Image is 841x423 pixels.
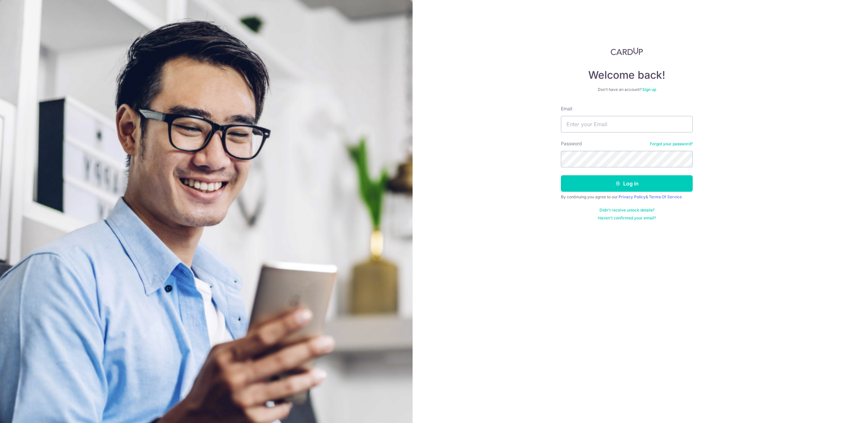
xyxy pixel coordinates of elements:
[561,140,582,147] label: Password
[598,215,656,221] a: Haven't confirmed your email?
[611,47,643,55] img: CardUp Logo
[599,208,654,213] a: Didn't receive unlock details?
[642,87,656,92] a: Sign up
[619,194,646,199] a: Privacy Policy
[561,194,693,200] div: By continuing you agree to our &
[561,175,693,192] button: Log in
[650,141,693,147] a: Forgot your password?
[561,116,693,132] input: Enter your Email
[561,105,572,112] label: Email
[561,87,693,92] div: Don’t have an account?
[649,194,682,199] a: Terms Of Service
[561,69,693,82] h4: Welcome back!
